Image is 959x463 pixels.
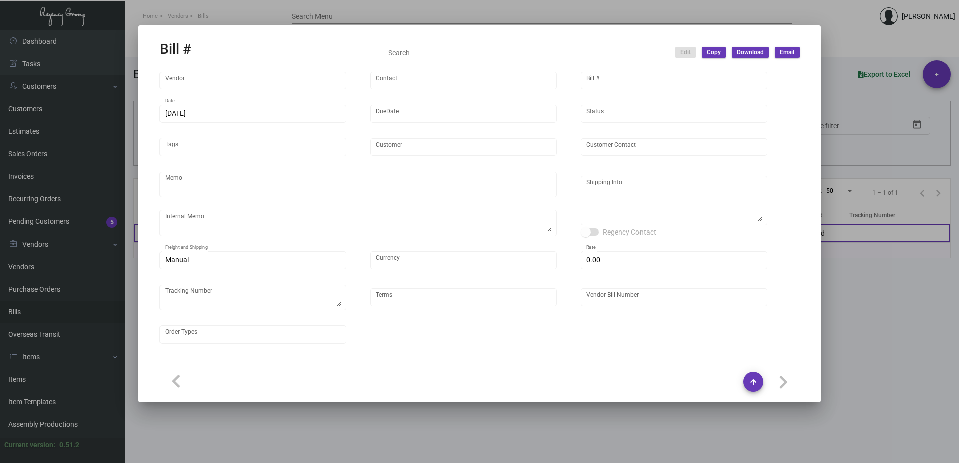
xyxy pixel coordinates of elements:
[159,41,191,58] h2: Bill #
[775,47,800,58] button: Email
[680,48,691,57] span: Edit
[707,48,721,57] span: Copy
[737,48,764,57] span: Download
[780,48,794,57] span: Email
[603,226,656,238] span: Regency Contact
[4,440,55,450] div: Current version:
[165,256,189,264] span: Manual
[59,440,79,450] div: 0.51.2
[702,47,726,58] button: Copy
[675,47,696,58] button: Edit
[732,47,769,58] button: Download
